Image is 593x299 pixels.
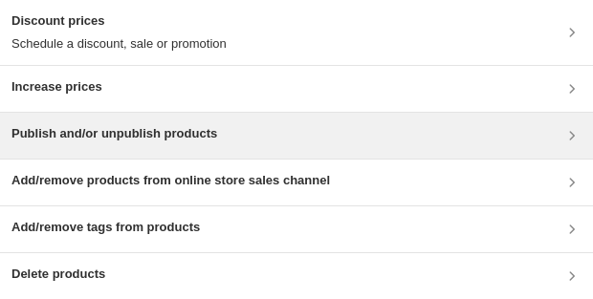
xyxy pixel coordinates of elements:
[11,171,330,190] h3: Add/remove products from online store sales channel
[11,124,217,143] h3: Publish and/or unpublish products
[11,265,105,284] h3: Delete products
[11,77,102,96] h3: Increase prices
[11,218,200,237] h3: Add/remove tags from products
[11,34,227,53] p: Schedule a discount, sale or promotion
[11,11,227,31] h3: Discount prices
